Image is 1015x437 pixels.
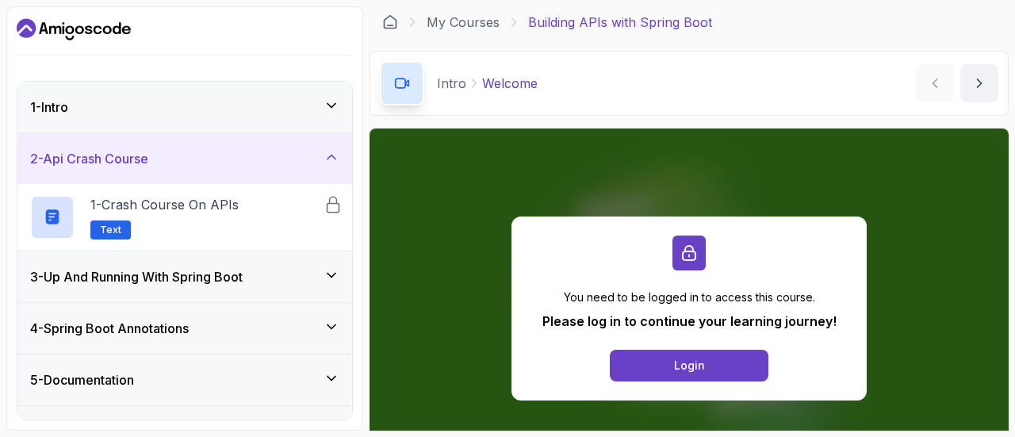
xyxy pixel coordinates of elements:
[427,13,500,32] a: My Courses
[482,74,538,93] p: Welcome
[17,133,352,184] button: 2-Api Crash Course
[30,98,68,117] h3: 1 - Intro
[30,370,134,389] h3: 5 - Documentation
[90,195,239,214] p: 1 - Crash Course on APIs
[30,267,243,286] h3: 3 - Up And Running With Spring Boot
[382,14,398,30] a: Dashboard
[542,289,837,305] p: You need to be logged in to access this course.
[610,350,768,381] button: Login
[17,251,352,302] button: 3-Up And Running With Spring Boot
[437,74,466,93] p: Intro
[17,303,352,354] button: 4-Spring Boot Annotations
[542,312,837,331] p: Please log in to continue your learning journey!
[960,64,998,102] button: next content
[30,149,148,168] h3: 2 - Api Crash Course
[916,64,954,102] button: previous content
[100,224,121,236] span: Text
[17,17,131,42] a: Dashboard
[17,355,352,405] button: 5-Documentation
[674,358,705,374] div: Login
[30,195,339,240] button: 1-Crash Course on APIsText
[30,319,189,338] h3: 4 - Spring Boot Annotations
[17,82,352,132] button: 1-Intro
[528,13,712,32] p: Building APIs with Spring Boot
